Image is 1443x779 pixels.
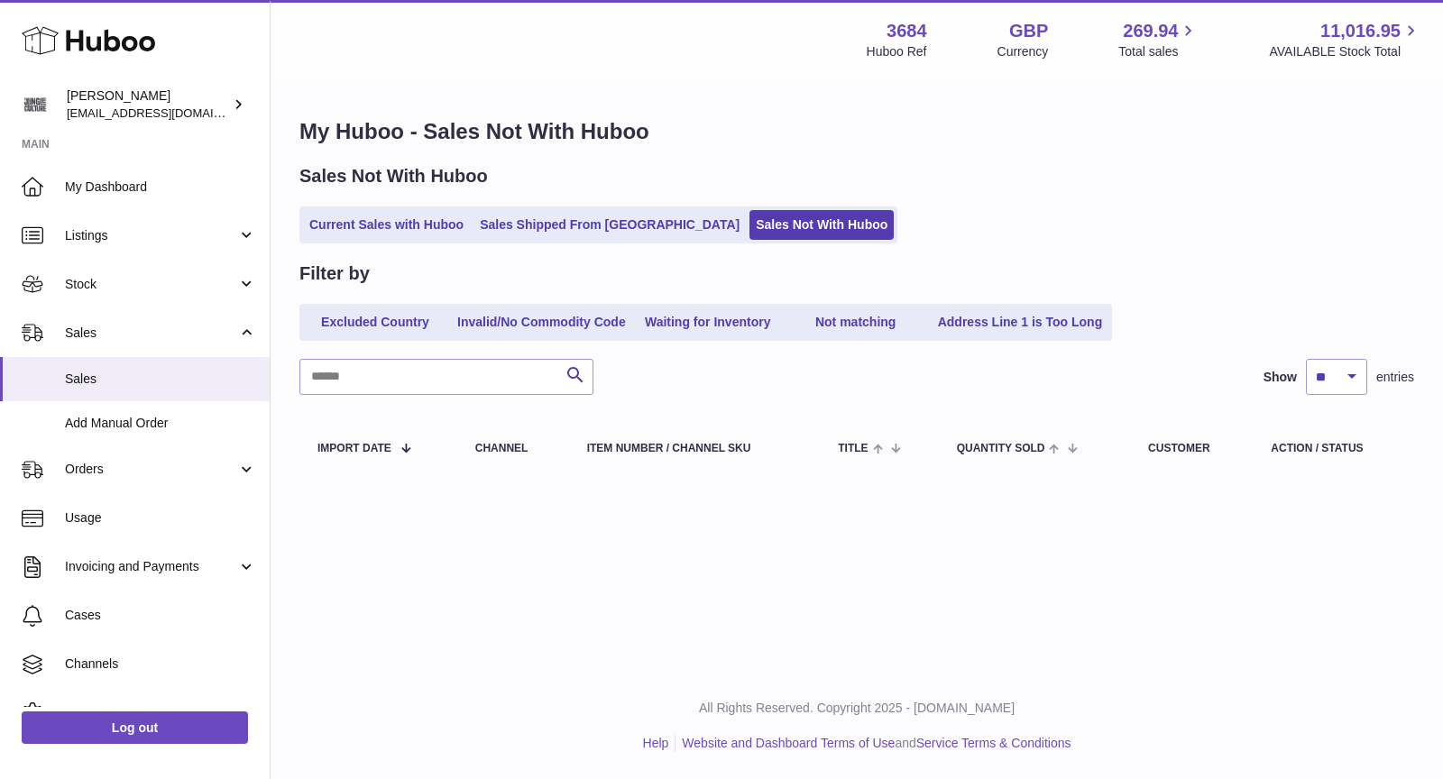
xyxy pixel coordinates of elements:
a: Excluded Country [303,307,447,337]
p: All Rights Reserved. Copyright 2025 - [DOMAIN_NAME] [285,700,1429,717]
span: AVAILABLE Stock Total [1269,43,1421,60]
div: Item Number / Channel SKU [587,443,803,454]
h1: My Huboo - Sales Not With Huboo [299,117,1414,146]
span: Add Manual Order [65,415,256,432]
a: Help [643,736,669,750]
span: Sales [65,325,237,342]
a: Website and Dashboard Terms of Use [682,736,895,750]
img: theinternationalventure@gmail.com [22,91,49,118]
span: Total sales [1118,43,1199,60]
span: Invoicing and Payments [65,558,237,575]
h2: Filter by [299,261,370,286]
span: 269.94 [1123,19,1178,43]
span: Usage [65,509,256,527]
a: Waiting for Inventory [636,307,780,337]
span: Orders [65,461,237,478]
span: Title [838,443,868,454]
span: Import date [317,443,391,454]
a: Address Line 1 is Too Long [932,307,1109,337]
span: Quantity Sold [957,443,1045,454]
span: Settings [65,704,256,721]
div: [PERSON_NAME] [67,87,229,122]
a: Sales Shipped From [GEOGRAPHIC_DATA] [473,210,746,240]
div: Action / Status [1271,443,1396,454]
a: 269.94 Total sales [1118,19,1199,60]
a: 11,016.95 AVAILABLE Stock Total [1269,19,1421,60]
strong: 3684 [887,19,927,43]
span: entries [1376,369,1414,386]
a: Current Sales with Huboo [303,210,470,240]
div: Channel [475,443,551,454]
span: My Dashboard [65,179,256,196]
span: 11,016.95 [1320,19,1401,43]
strong: GBP [1009,19,1048,43]
a: Sales Not With Huboo [749,210,894,240]
li: and [676,735,1071,752]
span: Channels [65,655,256,673]
a: Log out [22,711,248,744]
div: Currency [997,43,1049,60]
span: Stock [65,276,237,293]
span: Cases [65,607,256,624]
a: Not matching [784,307,928,337]
div: Customer [1148,443,1235,454]
h2: Sales Not With Huboo [299,164,488,188]
span: [EMAIL_ADDRESS][DOMAIN_NAME] [67,105,265,120]
span: Listings [65,227,237,244]
a: Invalid/No Commodity Code [451,307,632,337]
div: Huboo Ref [867,43,927,60]
label: Show [1264,369,1297,386]
span: Sales [65,371,256,388]
a: Service Terms & Conditions [916,736,1071,750]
